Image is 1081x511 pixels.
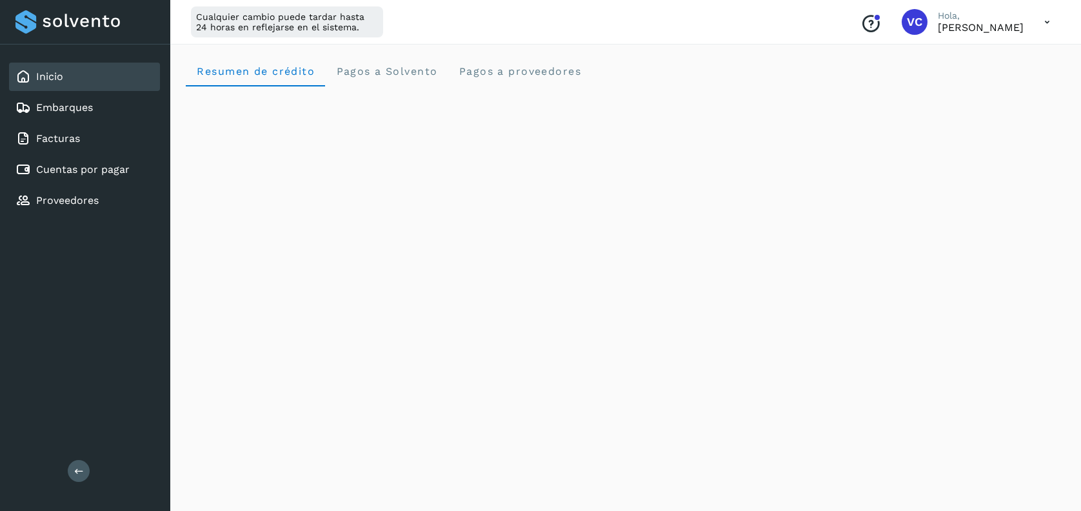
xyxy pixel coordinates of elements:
div: Inicio [9,63,160,91]
span: Resumen de crédito [196,65,315,77]
a: Proveedores [36,194,99,206]
a: Cuentas por pagar [36,163,130,175]
p: Viridiana Cruz [938,21,1024,34]
span: Pagos a Solvento [335,65,437,77]
div: Cuentas por pagar [9,155,160,184]
div: Facturas [9,125,160,153]
span: Pagos a proveedores [458,65,581,77]
div: Cualquier cambio puede tardar hasta 24 horas en reflejarse en el sistema. [191,6,383,37]
p: Hola, [938,10,1024,21]
a: Embarques [36,101,93,114]
div: Proveedores [9,186,160,215]
div: Embarques [9,94,160,122]
a: Facturas [36,132,80,145]
a: Inicio [36,70,63,83]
